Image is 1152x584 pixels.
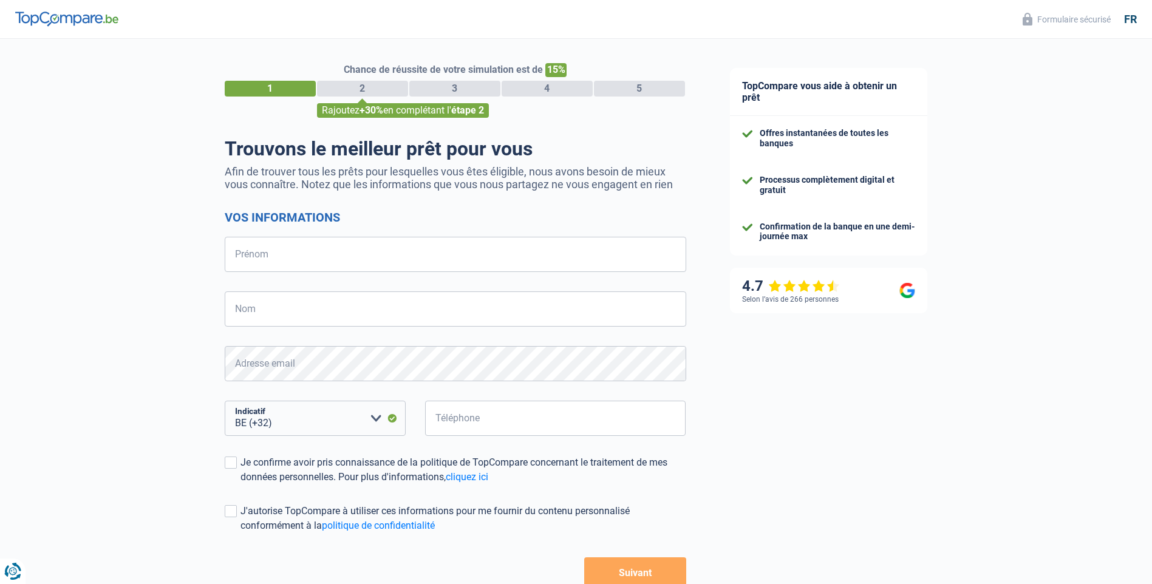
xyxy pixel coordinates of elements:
[344,64,543,75] span: Chance de réussite de votre simulation est de
[225,81,316,97] div: 1
[225,210,686,225] h2: Vos informations
[594,81,685,97] div: 5
[225,165,686,191] p: Afin de trouver tous les prêts pour lesquelles vous êtes éligible, nous avons besoin de mieux vou...
[545,63,567,77] span: 15%
[446,471,488,483] a: cliquez ici
[1124,13,1137,26] div: fr
[451,104,484,116] span: étape 2
[15,12,118,26] img: TopCompare Logo
[730,68,927,116] div: TopCompare vous aide à obtenir un prêt
[1015,9,1118,29] button: Formulaire sécurisé
[760,175,915,195] div: Processus complètement digital et gratuit
[240,455,686,484] div: Je confirme avoir pris connaissance de la politique de TopCompare concernant le traitement de mes...
[760,128,915,149] div: Offres instantanées de toutes les banques
[742,295,839,304] div: Selon l’avis de 266 personnes
[425,401,686,436] input: 401020304
[502,81,593,97] div: 4
[760,222,915,242] div: Confirmation de la banque en une demi-journée max
[240,504,686,533] div: J'autorise TopCompare à utiliser ces informations pour me fournir du contenu personnalisé conform...
[322,520,435,531] a: politique de confidentialité
[742,277,840,295] div: 4.7
[317,81,408,97] div: 2
[317,103,489,118] div: Rajoutez en complétant l'
[225,137,686,160] h1: Trouvons le meilleur prêt pour vous
[409,81,500,97] div: 3
[360,104,383,116] span: +30%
